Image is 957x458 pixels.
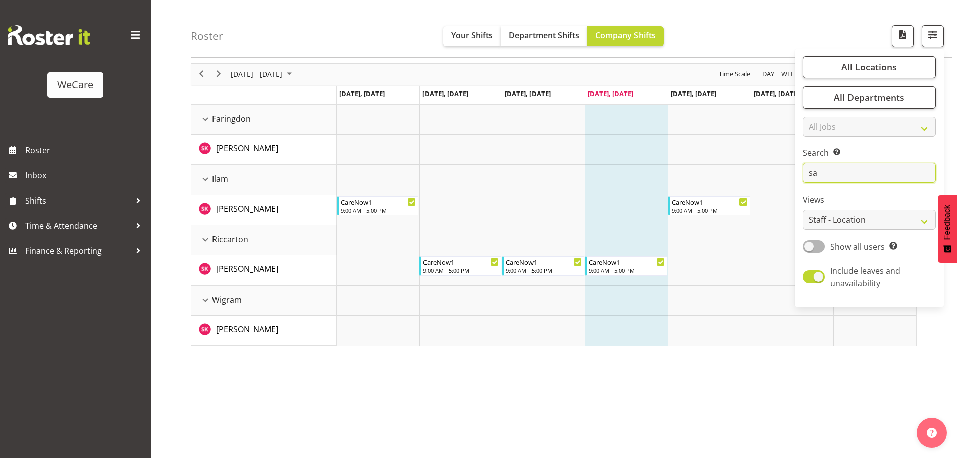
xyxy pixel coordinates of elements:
div: CareNow1 [506,257,582,267]
div: CareNow1 [341,197,416,207]
div: August 11 - 17, 2025 [227,64,298,85]
div: 9:00 AM - 5:00 PM [341,206,416,214]
td: Saahit Kour resource [191,316,337,346]
div: Saahit Kour"s event - CareNow1 Begin From Thursday, August 14, 2025 at 9:00:00 AM GMT+12:00 Ends ... [585,256,667,276]
table: Timeline Week of August 14, 2025 [337,105,916,346]
td: Saahit Kour resource [191,135,337,165]
div: Saahit Kour"s event - CareNow1 Begin From Friday, August 15, 2025 at 9:00:00 AM GMT+12:00 Ends At... [668,196,750,215]
button: All Locations [803,56,936,78]
td: Ilam resource [191,165,337,195]
span: Roster [25,143,146,158]
div: Saahit Kour"s event - CareNow1 Begin From Wednesday, August 13, 2025 at 9:00:00 AM GMT+12:00 Ends... [502,256,584,276]
label: Views [803,194,936,206]
button: Department Shifts [501,26,587,46]
div: 9:00 AM - 5:00 PM [589,266,665,274]
span: Time & Attendance [25,218,131,233]
span: Include leaves and unavailability [830,265,900,289]
span: [PERSON_NAME] [216,263,278,274]
div: CareNow1 [672,197,748,207]
div: Saahit Kour"s event - CareNow1 Begin From Monday, August 11, 2025 at 9:00:00 AM GMT+12:00 Ends At... [337,196,419,215]
a: [PERSON_NAME] [216,323,278,335]
span: [PERSON_NAME] [216,143,278,154]
div: CareNow1 [589,257,665,267]
span: Shifts [25,193,131,208]
button: Company Shifts [587,26,664,46]
h4: Roster [191,30,223,42]
span: Riccarton [212,233,248,245]
td: Saahit Kour resource [191,195,337,225]
span: Your Shifts [451,30,493,41]
span: [DATE], [DATE] [754,89,799,98]
span: Feedback [943,205,952,240]
div: next period [210,64,227,85]
span: [DATE], [DATE] [671,89,716,98]
button: Your Shifts [443,26,501,46]
span: Wigram [212,294,242,306]
button: Time Scale [717,68,752,80]
span: Show all users [830,241,885,252]
button: Previous [195,68,208,80]
span: [PERSON_NAME] [216,203,278,214]
a: [PERSON_NAME] [216,263,278,275]
input: Search [803,163,936,184]
button: Timeline Day [761,68,776,80]
button: Download a PDF of the roster according to the set date range. [892,25,914,47]
td: Faringdon resource [191,105,337,135]
span: Faringdon [212,113,251,125]
span: Ilam [212,173,228,185]
span: Day [761,68,775,80]
span: [DATE], [DATE] [505,89,551,98]
div: Timeline Week of August 14, 2025 [191,63,917,346]
label: Search [803,147,936,159]
div: WeCare [57,77,93,93]
div: Saahit Kour"s event - CareNow1 Begin From Tuesday, August 12, 2025 at 9:00:00 AM GMT+12:00 Ends A... [419,256,501,276]
td: Riccarton resource [191,225,337,255]
span: Department Shifts [509,30,579,41]
span: Finance & Reporting [25,243,131,258]
td: Saahit Kour resource [191,255,337,286]
div: 9:00 AM - 5:00 PM [672,206,748,214]
span: [DATE], [DATE] [422,89,468,98]
div: 9:00 AM - 5:00 PM [506,266,582,274]
button: Next [212,68,226,80]
span: Time Scale [718,68,751,80]
button: Timeline Week [780,68,800,80]
span: All Locations [841,61,897,73]
button: All Departments [803,86,936,109]
button: Feedback - Show survey [938,195,957,263]
span: [DATE] - [DATE] [230,68,283,80]
div: CareNow1 [423,257,499,267]
img: Rosterit website logo [8,25,90,45]
span: Company Shifts [595,30,656,41]
span: [DATE], [DATE] [588,89,633,98]
span: Inbox [25,168,146,183]
span: All Departments [834,91,904,104]
button: Filter Shifts [922,25,944,47]
img: help-xxl-2.png [927,428,937,438]
span: [DATE], [DATE] [339,89,385,98]
span: Week [780,68,799,80]
a: [PERSON_NAME] [216,142,278,154]
button: August 2025 [229,68,296,80]
div: 9:00 AM - 5:00 PM [423,266,499,274]
span: [PERSON_NAME] [216,324,278,335]
td: Wigram resource [191,286,337,316]
div: previous period [193,64,210,85]
a: [PERSON_NAME] [216,203,278,215]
